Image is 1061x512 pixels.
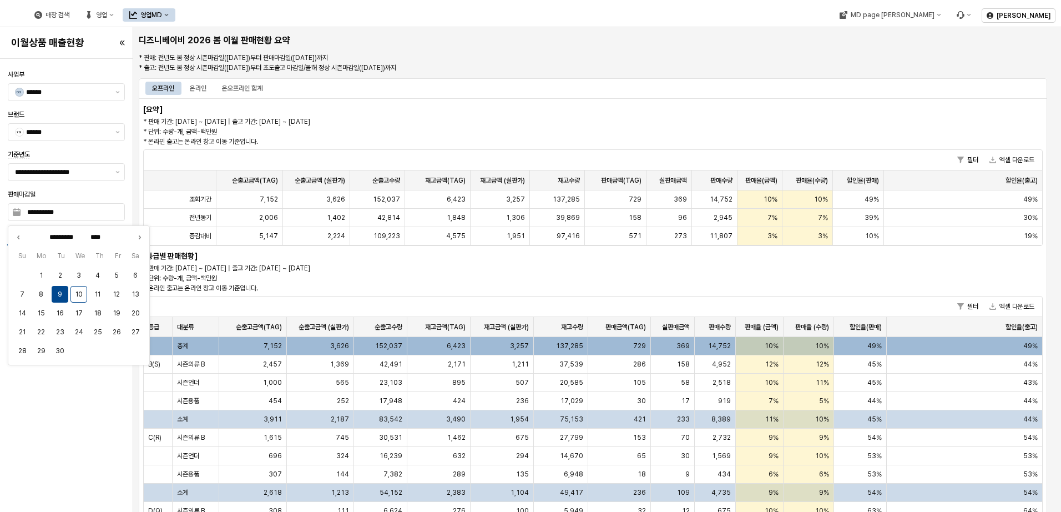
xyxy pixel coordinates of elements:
[13,250,31,262] span: Su
[601,176,641,185] span: 판매금액(TAG)
[985,300,1039,313] button: 엑셀 다운로드
[447,213,466,222] span: 1,848
[850,323,882,332] span: 할인율(판매)
[189,195,211,204] span: 조회기간
[815,342,829,350] span: 10%
[183,82,213,95] div: 온라인
[70,267,87,284] button: 2025-09-03
[769,451,779,460] span: 9%
[685,470,690,479] span: 9
[263,360,282,369] span: 2,457
[123,8,175,22] button: 영업MD
[96,11,107,19] div: 영업
[425,176,466,185] span: 재고금액(TAG)
[1023,451,1038,460] span: 53%
[139,35,512,46] h5: 디즈니베이비 2026 봄 이월 판매현황 요약
[633,360,646,369] span: 286
[560,433,583,442] span: 27,799
[264,415,282,424] span: 3,911
[109,250,126,262] span: Fr
[215,82,269,95] div: 온오프라인 합계
[190,82,206,95] div: 온라인
[139,53,895,73] p: * 판매: 전년도 봄 정상 시즌마감일([DATE])부터 판매마감일([DATE])까지 * 출고: 전년도 봄 정상 시즌마감일([DATE])부터 초도출고 마감일/올해 정상 시즌마감...
[865,195,879,204] span: 49%
[46,11,69,19] div: 매장 검색
[52,286,68,303] button: 2025-09-09
[633,378,646,387] span: 105
[6,241,127,250] button: 컬럼선택 열기
[484,323,529,332] span: 재고금액 (실판가)
[659,176,687,185] span: 실판매금액
[269,470,282,479] span: 307
[633,342,646,350] span: 729
[111,164,124,180] button: 제안 사항 표시
[1023,213,1038,222] span: 30%
[818,213,828,222] span: 7%
[31,250,51,262] span: Mo
[560,378,583,387] span: 20,585
[769,396,779,405] span: 7%
[327,213,345,222] span: 1,402
[453,470,466,479] span: 289
[867,415,882,424] span: 45%
[681,451,690,460] span: 30
[269,451,282,460] span: 696
[712,451,731,460] span: 1,569
[380,378,402,387] span: 23,103
[108,286,125,303] button: 2025-09-12
[867,451,882,460] span: 53%
[633,433,646,442] span: 153
[236,323,282,332] span: 순출고금액(TAG)
[189,232,211,240] span: 증감대비
[143,263,664,293] p: * 판매 기간: [DATE] ~ [DATE] | 출고 기간: [DATE] ~ [DATE] * 단위: 수량-개, 금액-백만원 * 온라인 출고는 온라인 창고 이동 기준입니다.
[377,213,400,222] span: 42,814
[681,378,690,387] span: 58
[765,360,779,369] span: 12%
[70,250,90,262] span: We
[710,232,732,240] span: 11,807
[714,213,732,222] span: 2,945
[674,232,687,240] span: 273
[953,300,983,313] button: 필터
[767,213,777,222] span: 7%
[867,433,882,442] span: 54%
[745,176,777,185] span: 판매율(금액)
[512,360,529,369] span: 1,211
[264,433,282,442] span: 1,615
[560,488,583,497] span: 49,417
[108,267,125,284] button: 2025-09-05
[769,488,779,497] span: 9%
[336,451,349,460] span: 324
[629,213,641,222] span: 158
[816,378,829,387] span: 11%
[629,232,641,240] span: 571
[510,415,529,424] span: 1,954
[264,488,282,497] span: 2,618
[127,305,144,322] button: 2025-09-20
[52,343,68,359] button: 2025-09-30
[380,451,402,460] span: 16,239
[718,396,731,405] span: 919
[452,378,466,387] span: 895
[711,488,731,497] span: 4,735
[681,433,690,442] span: 70
[949,8,977,22] div: Menu item 6
[712,360,731,369] span: 4,952
[189,213,211,222] span: 전년동기
[111,84,124,101] button: 제안 사항 표시
[819,488,829,497] span: 9%
[506,195,525,204] span: 3,257
[89,267,106,284] button: 2025-09-04
[710,195,732,204] span: 14,752
[380,488,402,497] span: 54,152
[564,470,583,479] span: 6,948
[373,195,400,204] span: 152,037
[711,415,731,424] span: 8,389
[177,396,199,405] span: 시즌용품
[78,8,120,22] button: 영업
[331,488,349,497] span: 1,213
[177,360,205,369] span: 시즌의류 B
[127,250,145,262] span: Sa
[70,305,87,322] button: 2025-09-17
